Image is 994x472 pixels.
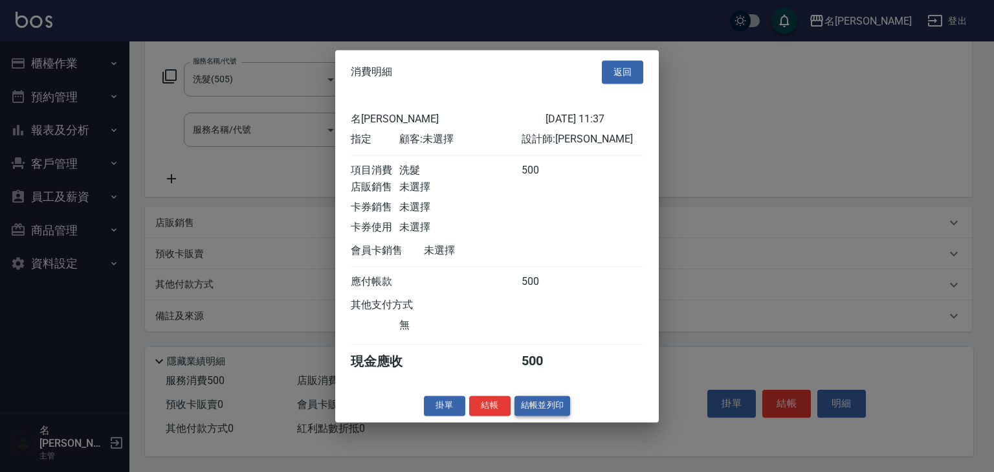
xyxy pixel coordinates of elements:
div: 洗髮 [399,164,521,177]
button: 掛單 [424,396,465,416]
div: 顧客: 未選擇 [399,133,521,146]
div: 項目消費 [351,164,399,177]
div: 其他支付方式 [351,298,448,312]
div: 500 [522,353,570,370]
div: 名[PERSON_NAME] [351,113,546,126]
div: 現金應收 [351,353,424,370]
div: 500 [522,164,570,177]
span: 消費明細 [351,65,392,78]
button: 結帳 [469,396,511,416]
div: 無 [399,319,521,332]
div: 指定 [351,133,399,146]
div: 卡券銷售 [351,201,399,214]
div: 設計師: [PERSON_NAME] [522,133,643,146]
div: 未選擇 [399,221,521,234]
div: 會員卡銷售 [351,244,424,258]
div: 卡券使用 [351,221,399,234]
div: 店販銷售 [351,181,399,194]
button: 返回 [602,60,643,84]
button: 結帳並列印 [514,396,571,416]
div: 未選擇 [424,244,546,258]
div: 未選擇 [399,201,521,214]
div: 應付帳款 [351,275,399,289]
div: [DATE] 11:37 [546,113,643,126]
div: 500 [522,275,570,289]
div: 未選擇 [399,181,521,194]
